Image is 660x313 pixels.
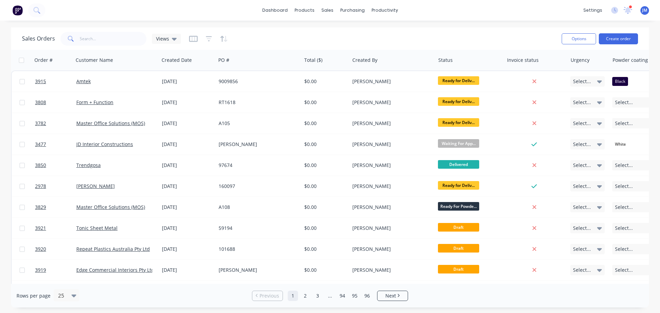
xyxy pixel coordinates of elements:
span: Ready for Deliv... [438,181,479,190]
div: A108 [219,204,295,211]
div: White [612,140,629,149]
div: $0.00 [304,78,344,85]
span: Select... [573,78,591,85]
span: Select... [573,267,591,273]
span: Next [385,292,396,299]
a: 3477 [35,134,76,155]
span: 3921 [35,225,46,232]
button: Create order [599,33,638,44]
span: Select... [615,246,633,253]
div: Created Date [162,57,192,64]
a: Repeat Plastics Australia Pty Ltd [76,246,150,252]
a: 3921 [35,218,76,238]
div: 101688 [219,246,295,253]
span: Select... [573,204,591,211]
div: [DATE] [162,99,213,106]
span: Select... [615,267,633,273]
div: [PERSON_NAME] [352,183,429,190]
span: 3782 [35,120,46,127]
div: [PERSON_NAME] [352,78,429,85]
div: [PERSON_NAME] [352,204,429,211]
div: [DATE] [162,267,213,273]
a: 3829 [35,197,76,217]
button: Options [562,33,596,44]
div: productivity [368,5,401,15]
div: $0.00 [304,225,344,232]
span: Select... [615,225,633,232]
a: 3915 [35,71,76,92]
span: Select... [573,183,591,190]
span: Select... [573,225,591,232]
span: 3915 [35,78,46,85]
span: Select... [615,162,633,169]
span: Draft [438,223,479,232]
div: [DATE] [162,162,213,169]
div: RT1618 [219,99,295,106]
div: [PERSON_NAME] [352,141,429,148]
span: 3829 [35,204,46,211]
div: [PERSON_NAME] [219,141,295,148]
div: $0.00 [304,141,344,148]
div: [DATE] [162,246,213,253]
a: 3920 [35,239,76,259]
span: Select... [615,204,633,211]
div: Black [612,77,628,86]
a: 3919 [35,260,76,280]
span: 3477 [35,141,46,148]
a: Jump forward [325,291,335,301]
div: sales [318,5,337,15]
div: 97674 [219,162,295,169]
span: Ready for Deliv... [438,97,479,106]
a: Page 3 [312,291,323,301]
a: 3808 [35,92,76,113]
a: Page 95 [350,291,360,301]
span: 3850 [35,162,46,169]
div: [PERSON_NAME] [219,267,295,273]
ul: Pagination [249,291,411,301]
span: Select... [573,99,591,106]
a: Trendgosa [76,162,101,168]
span: Select... [615,99,633,106]
div: [DATE] [162,78,213,85]
div: [PERSON_NAME] [352,162,429,169]
div: Status [438,57,453,64]
div: $0.00 [304,267,344,273]
a: Master Office Solutions (MOS) [76,120,145,126]
span: Ready for Deliv... [438,76,479,85]
a: 2978 [35,176,76,197]
div: settings [580,5,606,15]
span: Ready For Powde... [438,202,479,211]
span: 3808 [35,99,46,106]
span: Delivered [438,160,479,169]
a: [PERSON_NAME] [76,183,115,189]
span: Waiting For App... [438,139,479,148]
span: Draft [438,244,479,253]
div: Urgency [571,57,590,64]
a: Next page [377,292,408,299]
a: JD Interior Constructions [76,141,133,147]
a: 3918 [35,281,76,301]
div: $0.00 [304,204,344,211]
input: Search... [80,32,147,46]
span: Ready for Deliv... [438,118,479,127]
img: Factory [12,5,23,15]
div: 9009856 [219,78,295,85]
a: Page 96 [362,291,372,301]
a: Page 1 is your current page [288,291,298,301]
a: Page 94 [337,291,348,301]
div: $0.00 [304,99,344,106]
div: [PERSON_NAME] [352,120,429,127]
a: Previous page [252,292,283,299]
span: Rows per page [16,292,51,299]
div: Invoice status [507,57,539,64]
h1: Sales Orders [22,35,55,42]
a: Edge Commercial Interiors Pty Ltd [76,267,154,273]
a: dashboard [259,5,291,15]
div: 59194 [219,225,295,232]
div: Customer Name [76,57,113,64]
div: [DATE] [162,225,213,232]
div: $0.00 [304,120,344,127]
div: [PERSON_NAME] [352,99,429,106]
div: [DATE] [162,120,213,127]
div: Order # [34,57,53,64]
